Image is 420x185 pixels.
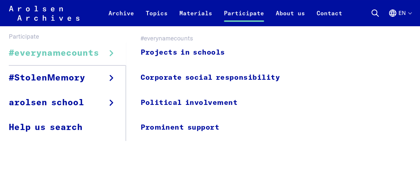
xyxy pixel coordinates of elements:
[141,94,280,111] a: Political involvement
[141,69,280,86] a: Corporate social responsibility
[141,119,280,136] a: Prominent support
[311,9,348,26] a: Contact
[388,9,411,26] button: English, language selection
[218,9,270,26] a: Participate
[9,47,99,60] span: #everynamecounts
[9,71,85,84] span: #StolenMemory
[9,90,126,115] a: arolsen school
[140,9,173,26] a: Topics
[270,9,311,26] a: About us
[141,44,280,61] a: Projects in schools
[9,96,84,109] span: arolsen school
[9,41,126,66] a: #everynamecounts
[173,9,218,26] a: Materials
[103,9,140,26] a: Archive
[103,4,348,22] nav: Primary
[9,66,126,90] a: #StolenMemory
[9,41,126,139] ul: Participate
[9,115,126,139] a: Help us search
[126,43,308,141] ul: #everynamecounts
